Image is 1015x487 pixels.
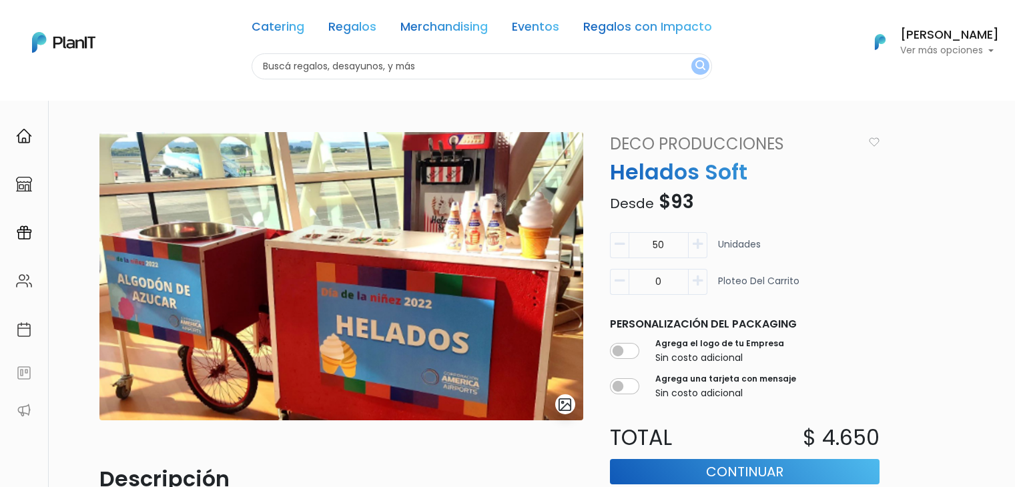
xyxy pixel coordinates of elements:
a: Eventos [512,21,559,37]
p: Ploteo del carrito [718,274,799,300]
img: calendar-87d922413cdce8b2cf7b7f5f62616a5cf9e4887200fb71536465627b3292af00.svg [16,322,32,338]
p: Sin costo adicional [655,386,796,400]
input: Buscá regalos, desayunos, y más [252,53,712,79]
img: campaigns-02234683943229c281be62815700db0a1741e53638e28bf9629b52c665b00959.svg [16,225,32,241]
img: gallery-light [557,397,573,412]
p: $ 4.650 [803,422,880,454]
img: search_button-432b6d5273f82d61273b3651a40e1bd1b912527efae98b1b7a1b2c0702e16a8d.svg [695,60,705,73]
h6: [PERSON_NAME] [900,29,999,41]
img: heart_icon [869,137,880,147]
label: Agrega una tarjeta con mensaje [655,373,796,385]
img: home-e721727adea9d79c4d83392d1f703f7f8bce08238fde08b1acbfd93340b81755.svg [16,128,32,144]
button: Continuar [610,459,880,484]
img: PlanIt Logo [32,32,95,53]
label: Agrega el logo de tu Empresa [655,338,784,350]
img: Deco_helados.png [99,132,583,420]
p: Personalización del packaging [610,316,880,332]
a: Deco Producciones [602,132,864,156]
a: Catering [252,21,304,37]
img: PlanIt Logo [866,27,895,57]
p: Total [602,422,745,454]
a: Merchandising [400,21,488,37]
p: Sin costo adicional [655,351,784,365]
img: people-662611757002400ad9ed0e3c099ab2801c6687ba6c219adb57efc949bc21e19d.svg [16,273,32,289]
a: Regalos con Impacto [583,21,712,37]
a: Regalos [328,21,376,37]
p: Helados Soft [602,156,888,188]
img: feedback-78b5a0c8f98aac82b08bfc38622c3050aee476f2c9584af64705fc4e61158814.svg [16,365,32,381]
span: Desde [610,194,654,213]
p: Ver más opciones [900,46,999,55]
img: partners-52edf745621dab592f3b2c58e3bca9d71375a7ef29c3b500c9f145b62cc070d4.svg [16,402,32,418]
span: $93 [659,189,694,215]
button: PlanIt Logo [PERSON_NAME] Ver más opciones [858,25,999,59]
img: marketplace-4ceaa7011d94191e9ded77b95e3339b90024bf715f7c57f8cf31f2d8c509eaba.svg [16,176,32,192]
p: Unidades [718,237,761,264]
